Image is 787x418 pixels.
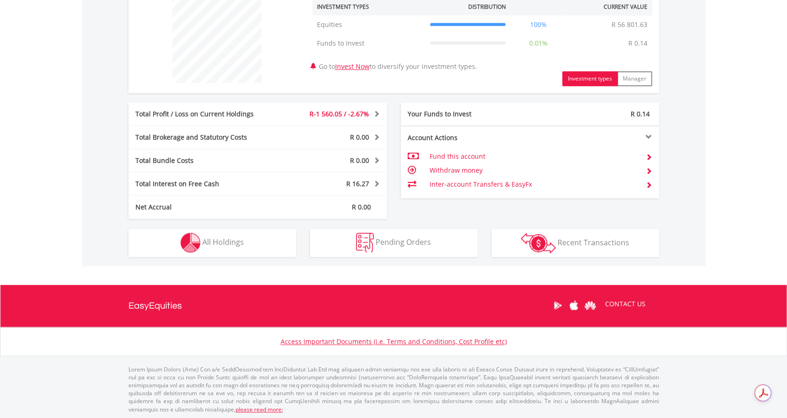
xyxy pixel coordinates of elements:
[352,202,371,211] span: R 0.00
[429,163,638,177] td: Withdraw money
[128,365,659,413] p: Lorem Ipsum Dolors (Ame) Con a/e SeddOeiusmod tem InciDiduntut Lab Etd mag aliquaen admin veniamq...
[128,285,182,327] a: EasyEquities
[468,3,505,11] div: Distribution
[562,71,618,86] button: Investment types
[510,34,567,53] td: 0.01%
[624,34,652,53] td: R 0.14
[128,179,279,189] div: Total Interest on Free Cash
[631,109,650,118] span: R 0.14
[550,291,566,320] a: Google Play
[376,237,431,247] span: Pending Orders
[566,291,582,320] a: Apple
[429,177,638,191] td: Inter-account Transfers & EasyFx
[310,229,478,257] button: Pending Orders
[128,156,279,165] div: Total Bundle Costs
[558,237,629,247] span: Recent Transactions
[181,233,201,253] img: holdings-wht.png
[429,149,638,163] td: Fund this account
[281,337,507,346] a: Access Important Documents (i.e. Terms and Conditions, Cost Profile etc)
[128,133,279,142] div: Total Brokerage and Statutory Costs
[401,133,530,142] div: Account Actions
[521,233,556,253] img: transactions-zar-wht.png
[599,291,652,317] a: CONTACT US
[128,202,279,212] div: Net Accrual
[607,15,652,34] td: R 56 801.63
[510,15,567,34] td: 100%
[235,405,283,413] a: please read more:
[335,62,370,71] a: Invest Now
[202,237,244,247] span: All Holdings
[350,133,369,142] span: R 0.00
[312,15,425,34] td: Equities
[582,291,599,320] a: Huawei
[491,229,659,257] button: Recent Transactions
[346,179,369,188] span: R 16.27
[350,156,369,165] span: R 0.00
[401,109,530,119] div: Your Funds to Invest
[617,71,652,86] button: Manager
[128,229,296,257] button: All Holdings
[356,233,374,253] img: pending_instructions-wht.png
[128,109,279,119] div: Total Profit / Loss on Current Holdings
[309,109,369,118] span: R-1 560.05 / -2.67%
[312,34,425,53] td: Funds to Invest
